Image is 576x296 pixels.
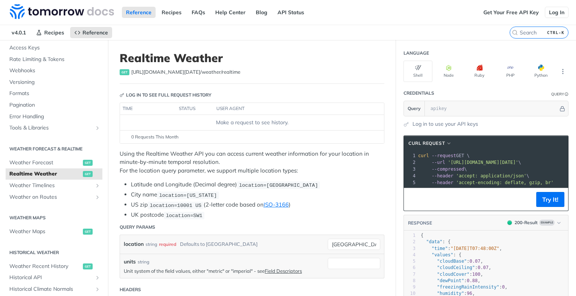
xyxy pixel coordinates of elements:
a: Weather Forecastget [6,157,102,168]
label: units [124,258,136,266]
span: "cloudBase" [437,259,466,264]
span: --request [432,153,456,158]
span: location=SW1 [166,213,202,218]
span: "cloudCeiling" [437,265,475,270]
div: Query Params [120,224,155,231]
div: string [138,259,149,265]
span: Historical Climate Normals [9,286,93,293]
a: Historical Climate NormalsShow subpages for Historical Climate Normals [6,284,102,295]
span: Weather Forecast [9,159,81,167]
button: More Languages [557,66,568,77]
span: 96 [467,291,472,296]
span: \ [418,167,467,172]
button: Copy to clipboard [408,194,418,205]
a: Weather Recent Historyget [6,261,102,272]
p: Unit system of the field values, either "metric" or "imperial" - see [124,268,324,274]
div: 4 [404,252,415,258]
span: "freezingRainIntensity" [437,284,499,290]
div: Query [551,91,564,97]
span: "humidity" [437,291,464,296]
span: "cloudCover" [437,272,469,277]
li: UK postcode [131,211,384,219]
svg: More ellipsis [559,68,566,75]
div: 6 [404,265,415,271]
span: 0.88 [467,278,478,283]
a: Tools & LibrariesShow subpages for Tools & Libraries [6,122,102,134]
button: Try It! [536,192,564,207]
span: : , [421,284,507,290]
span: Query [408,105,421,112]
span: Historical API [9,274,93,281]
span: v4.0.1 [7,27,30,38]
span: Weather Timelines [9,182,93,189]
th: status [176,103,214,115]
label: location [124,239,144,250]
button: Node [434,61,463,82]
span: 'accept-encoding: deflate, gzip, br' [456,180,553,185]
div: Defaults to [GEOGRAPHIC_DATA] [180,239,258,250]
a: FAQs [187,7,209,18]
span: --header [432,180,453,185]
a: Blog [252,7,271,18]
a: Versioning [6,77,102,88]
th: time [120,103,176,115]
div: 3 [404,166,417,173]
span: : , [421,272,483,277]
div: 5 [404,179,417,186]
span: \ [418,173,529,178]
span: location=10001 US [150,202,201,208]
span: GET \ [418,153,469,158]
svg: Search [512,30,518,36]
button: Show subpages for Weather on Routes [94,194,100,200]
h1: Realtime Weather [120,51,384,65]
a: Error Handling [6,111,102,122]
li: City name [131,190,384,199]
a: Field Descriptors [265,268,302,274]
span: 0 Requests This Month [131,134,178,140]
span: Weather Maps [9,228,81,235]
span: 100 [472,272,480,277]
button: PHP [496,61,525,82]
span: : { [421,239,451,244]
div: 2 [404,159,417,166]
div: required [159,239,176,250]
a: Help Center [211,7,250,18]
a: Realtime Weatherget [6,168,102,180]
button: Show subpages for Historical API [94,275,100,281]
a: Rate Limiting & Tokens [6,54,102,65]
h2: Historical Weather [6,249,102,256]
span: 'accept: application/json' [456,173,526,178]
span: "values" [432,252,453,257]
button: Show subpages for Historical Climate Normals [94,286,100,292]
span: : , [421,259,483,264]
span: Weather on Routes [9,193,93,201]
span: Rate Limiting & Tokens [9,56,100,63]
span: Reference [82,29,108,36]
a: Log In [545,7,568,18]
div: 1 [404,232,415,239]
span: Example [539,220,555,226]
span: Tools & Libraries [9,124,93,132]
button: Python [526,61,555,82]
h2: Weather Forecast & realtime [6,146,102,152]
a: API Status [273,7,308,18]
span: 0.07 [478,265,489,270]
span: get [120,69,129,75]
button: Ruby [465,61,494,82]
a: Weather TimelinesShow subpages for Weather Timelines [6,180,102,191]
span: Webhooks [9,67,100,74]
button: Show subpages for Tools & Libraries [94,125,100,131]
span: 0.07 [469,259,480,264]
a: Reference [70,27,112,38]
a: Weather Mapsget [6,226,102,237]
span: : , [421,265,491,270]
span: Realtime Weather [9,170,81,178]
button: cURL Request [406,140,454,147]
span: --header [432,173,453,178]
span: get [83,160,93,166]
span: get [83,171,93,177]
span: 0 [502,284,505,290]
button: 200200-ResultExample [504,219,564,226]
span: 200 [507,220,512,225]
span: Versioning [9,79,100,86]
